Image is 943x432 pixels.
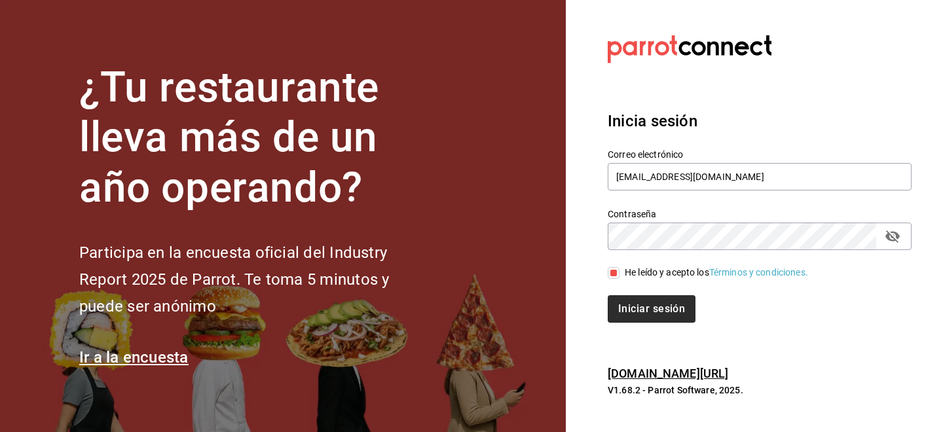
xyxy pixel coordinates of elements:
button: Iniciar sesión [608,295,695,323]
a: [DOMAIN_NAME][URL] [608,367,728,380]
h1: ¿Tu restaurante lleva más de un año operando? [79,63,433,213]
label: Contraseña [608,209,912,218]
label: Correo electrónico [608,149,912,158]
h3: Inicia sesión [608,109,912,133]
p: V1.68.2 - Parrot Software, 2025. [608,384,912,397]
h2: Participa en la encuesta oficial del Industry Report 2025 de Parrot. Te toma 5 minutos y puede se... [79,240,433,319]
div: He leído y acepto los [625,266,808,279]
a: Términos y condiciones. [709,267,808,278]
input: Ingresa tu correo electrónico [608,163,912,190]
a: Ir a la encuesta [79,348,189,367]
button: passwordField [881,225,904,247]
